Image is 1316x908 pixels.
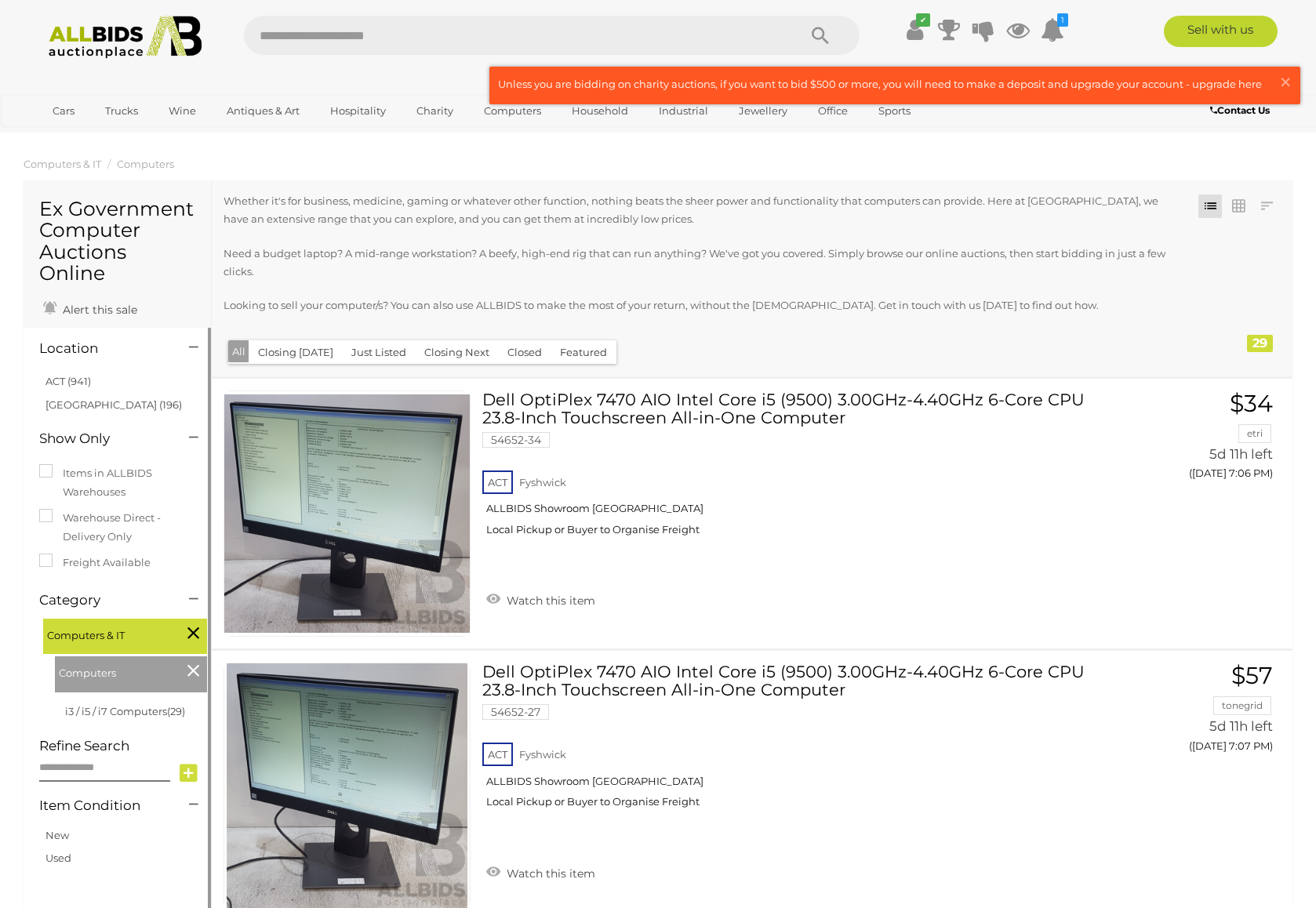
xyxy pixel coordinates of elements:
i: ✔ [916,13,930,27]
a: Alert this sale [39,296,141,320]
span: Computers [59,660,176,682]
a: Watch this item [482,860,599,884]
button: Closed [498,340,551,365]
a: Sell with us [1164,16,1278,47]
a: Contact Us [1210,102,1274,119]
h4: Location [39,341,165,356]
a: Household [562,98,638,124]
a: Computers [117,158,174,170]
h1: Ex Government Computer Auctions Online [39,198,195,285]
a: [GEOGRAPHIC_DATA] (196) [45,398,182,411]
a: Charity [406,98,464,124]
a: Trucks [95,98,148,124]
a: $34 etri 5d 11h left ([DATE] 7:06 PM) [1124,390,1277,489]
span: × [1278,67,1292,97]
b: Contact Us [1210,104,1270,116]
span: (29) [167,705,185,717]
span: $57 [1231,661,1273,690]
a: Computers [474,98,551,124]
a: Hospitality [320,98,396,124]
a: i3 / i5 / i7 Computers(29) [65,705,185,717]
p: Whether it's for business, medicine, gaming or whatever other function, nothing beats the sheer p... [224,192,1181,229]
a: Antiques & Art [216,98,310,124]
img: Allbids.com.au [40,16,210,59]
span: Computers & IT [47,623,165,645]
a: [GEOGRAPHIC_DATA] [42,124,174,150]
button: Search [781,16,860,55]
div: 29 [1247,335,1273,352]
a: New [45,829,69,841]
p: Looking to sell your computer/s? You can also use ALLBIDS to make the most of your return, withou... [224,296,1181,314]
a: $57 tonegrid 5d 11h left ([DATE] 7:07 PM) [1124,663,1277,761]
h4: Refine Search [39,739,207,754]
label: Warehouse Direct - Delivery Only [39,509,195,546]
p: Need a budget laptop? A mid-range workstation? A beefy, high-end rig that can run anything? We've... [224,245,1181,281]
a: Cars [42,98,85,124]
a: Computers & IT [24,158,101,170]
span: $34 [1230,389,1273,418]
a: ACT (941) [45,375,91,387]
span: Watch this item [503,594,595,608]
a: Office [808,98,858,124]
i: 1 [1057,13,1068,27]
span: Alert this sale [59,303,137,317]
button: Just Listed [342,340,416,365]
span: Watch this item [503,866,595,881]
button: All [228,340,249,363]
button: Closing [DATE] [249,340,343,365]
label: Items in ALLBIDS Warehouses [39,464,195,501]
a: Used [45,852,71,864]
a: Sports [868,98,921,124]
a: ✔ [903,16,926,44]
a: Industrial [649,98,718,124]
button: Closing Next [415,340,499,365]
a: Jewellery [729,98,798,124]
a: Dell OptiPlex 7470 AIO Intel Core i5 (9500) 3.00GHz-4.40GHz 6-Core CPU 23.8-Inch Touchscreen All-... [494,663,1101,820]
a: Watch this item [482,587,599,611]
a: Dell OptiPlex 7470 AIO Intel Core i5 (9500) 3.00GHz-4.40GHz 6-Core CPU 23.8-Inch Touchscreen All-... [494,390,1101,548]
h4: Category [39,593,165,608]
button: Featured [551,340,616,365]
a: 1 [1041,16,1064,44]
label: Freight Available [39,554,151,572]
h4: Show Only [39,431,165,446]
a: Wine [158,98,206,124]
h4: Item Condition [39,798,165,813]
